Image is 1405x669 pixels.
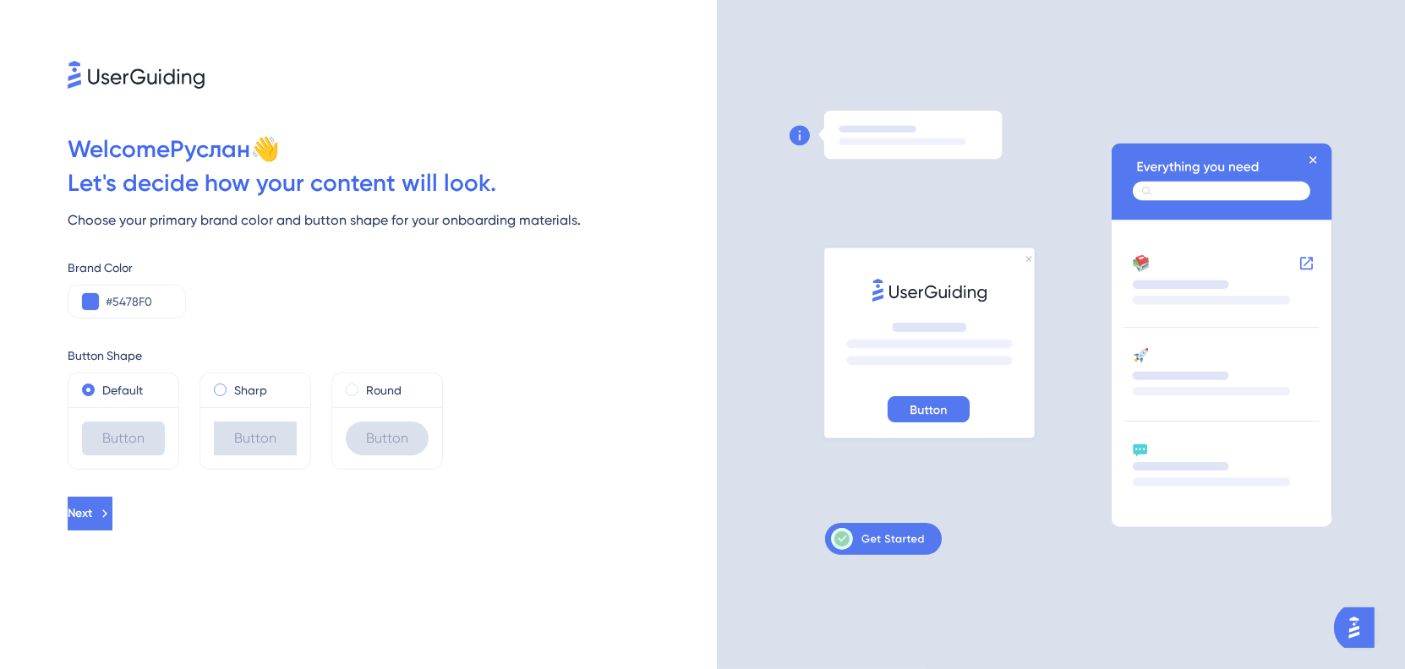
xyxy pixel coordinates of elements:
span: Next [68,503,92,524]
button: Next [68,497,112,530]
div: Welcome Руслан 👋 [68,133,717,166]
div: Choose your primary brand color and button shape for your onboarding materials. [68,210,717,231]
label: Sharp [234,380,267,400]
div: Button [346,422,429,455]
label: Round [366,380,402,400]
div: Button Shape [68,345,717,366]
div: Brand Color [68,258,717,278]
div: Button [214,422,297,455]
iframe: UserGuiding AI Assistant Launcher [1334,602,1385,653]
div: Button [82,422,165,455]
label: Default [102,380,143,400]
div: Let ' s decide how your content will look. [68,166,717,200]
